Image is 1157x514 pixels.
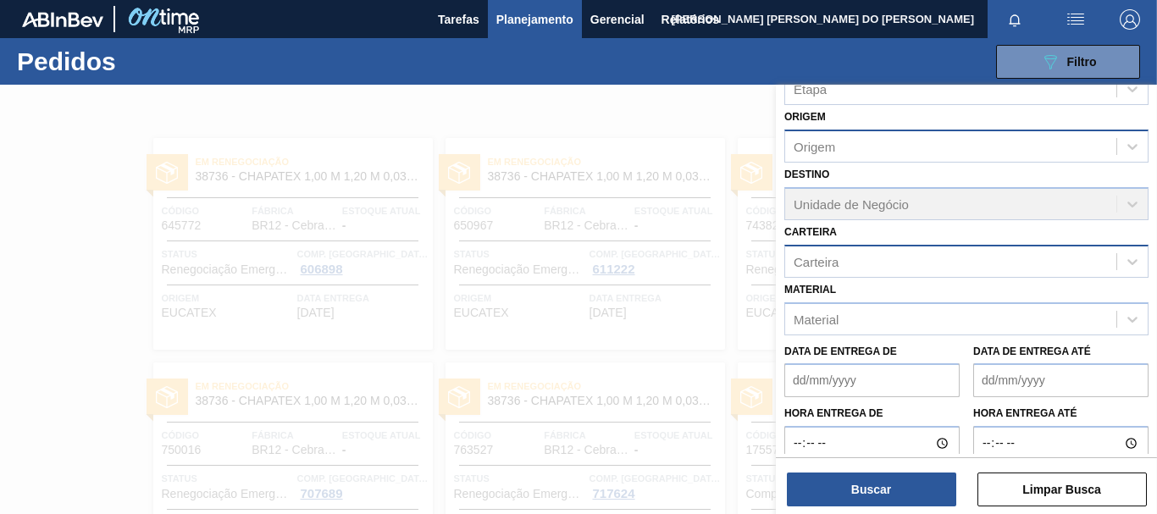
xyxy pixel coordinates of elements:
img: Logout [1120,9,1140,30]
div: Etapa [794,82,827,97]
input: dd/mm/yyyy [973,363,1149,397]
div: Carteira [794,254,839,268]
img: userActions [1066,9,1086,30]
span: Tarefas [438,9,479,30]
h1: Pedidos [17,52,254,71]
label: Hora entrega de [784,401,960,426]
div: Material [794,312,839,326]
label: Destino [784,169,829,180]
input: dd/mm/yyyy [784,363,960,397]
span: Gerencial [590,9,645,30]
button: Filtro [996,45,1140,79]
label: Material [784,284,836,296]
span: Relatórios [662,9,719,30]
label: Carteira [784,226,837,238]
label: Origem [784,111,826,123]
label: Data de Entrega de [784,345,897,357]
span: Filtro [1067,55,1097,69]
span: Planejamento [496,9,573,30]
button: Notificações [988,8,1042,31]
div: Origem [794,140,835,154]
label: Hora entrega até [973,401,1149,426]
label: Data de Entrega até [973,345,1091,357]
img: TNhmsLtSVTkK8tSr43FrP2fwEKptu5GPRR3wAAAABJRU5ErkJggg== [22,12,103,27]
